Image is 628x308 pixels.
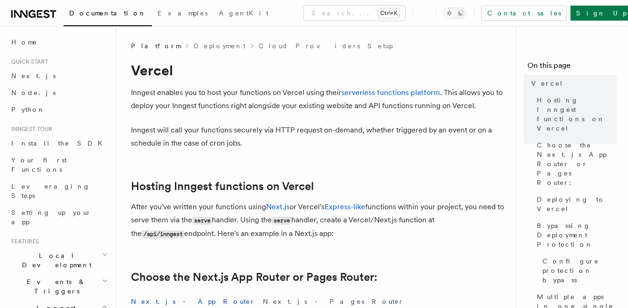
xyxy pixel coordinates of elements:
[7,34,110,51] a: Home
[7,273,110,300] button: Events & Triggers
[7,251,102,270] span: Local Development
[533,191,617,217] a: Deploying to Vercel
[272,217,291,225] code: serve
[131,41,180,51] span: Platform
[69,9,146,17] span: Documentation
[7,67,110,84] a: Next.js
[527,75,617,92] a: Vercel
[192,217,212,225] code: serve
[7,58,48,66] span: Quick start
[11,106,45,113] span: Python
[11,139,108,147] span: Install the SDK
[11,209,92,226] span: Setting up your app
[539,253,617,288] a: Configure protection bypass
[537,195,617,213] span: Deploying to Vercel
[533,137,617,191] a: Choose the Next.js App Router or Pages Router:
[131,86,505,112] p: Inngest enables you to host your functions on Vercel using their . This allows you to deploy your...
[11,183,90,199] span: Leveraging Steps
[537,221,617,249] span: Bypassing Deployment Protection
[537,140,617,187] span: Choose the Next.js App Router or Pages Router:
[194,41,245,51] a: Deployment
[11,72,56,80] span: Next.js
[213,3,274,25] a: AgentKit
[527,60,617,75] h4: On this page
[219,9,268,17] span: AgentKit
[259,41,393,51] a: Cloud Providers Setup
[542,257,617,285] span: Configure protection bypass
[266,202,289,211] a: Next.js
[158,9,208,17] span: Examples
[378,8,399,18] kbd: Ctrl+K
[11,156,67,173] span: Your first Functions
[7,238,39,245] span: Features
[142,230,184,238] code: /api/inngest
[131,62,505,79] h1: Vercel
[533,217,617,253] a: Bypassing Deployment Protection
[533,92,617,137] a: Hosting Inngest functions on Vercel
[7,204,110,230] a: Setting up your app
[131,180,314,193] a: Hosting Inngest functions on Vercel
[7,101,110,118] a: Python
[11,89,56,96] span: Node.js
[481,6,567,21] a: Contact sales
[152,3,213,25] a: Examples
[7,84,110,101] a: Node.js
[304,6,405,21] button: Search...Ctrl+K
[7,135,110,152] a: Install the SDK
[341,88,440,97] a: serverless functions platform
[537,95,617,133] span: Hosting Inngest functions on Vercel
[7,247,110,273] button: Local Development
[531,79,563,88] span: Vercel
[64,3,152,26] a: Documentation
[131,124,505,150] p: Inngest will call your functions securely via HTTP request on-demand, whether triggered by an eve...
[7,277,102,296] span: Events & Triggers
[131,271,377,284] a: Choose the Next.js App Router or Pages Router:
[7,125,52,133] span: Inngest tour
[7,178,110,204] a: Leveraging Steps
[11,37,37,47] span: Home
[131,200,505,241] p: After you've written your functions using or Vercel's functions within your project, you need to ...
[444,7,466,19] button: Toggle dark mode
[325,202,365,211] a: Express-like
[7,152,110,178] a: Your first Functions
